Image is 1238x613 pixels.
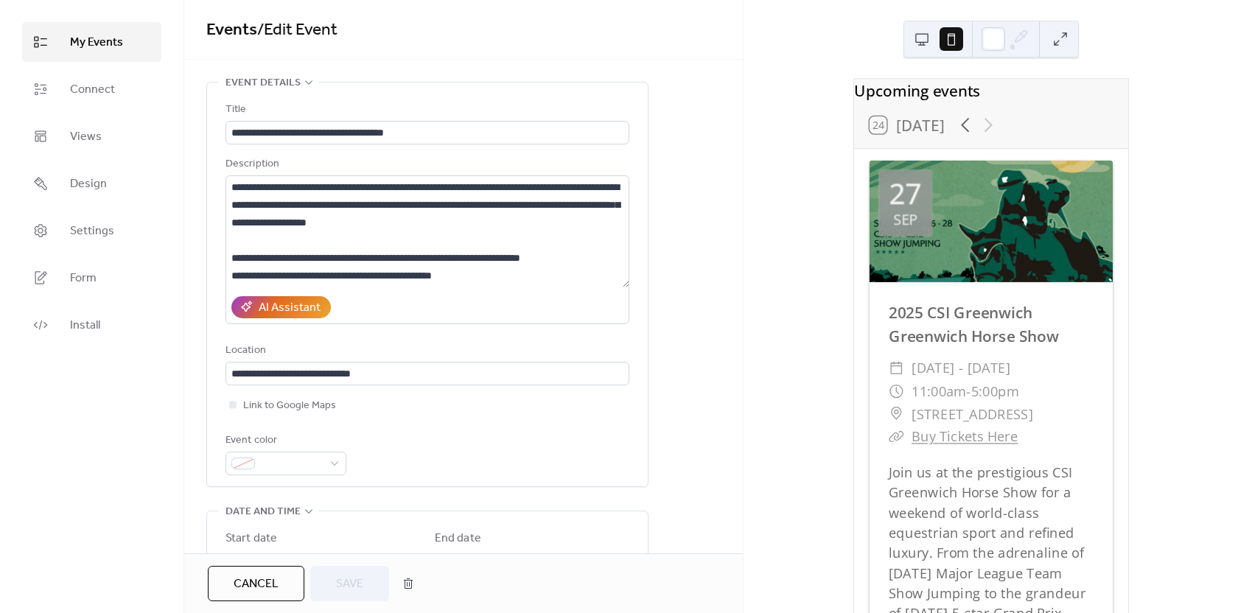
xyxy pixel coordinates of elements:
[889,180,921,209] div: 27
[225,101,626,119] div: Title
[22,69,161,109] a: Connect
[912,379,966,402] span: 11:00am
[70,128,102,146] span: Views
[259,299,321,317] div: AI Assistant
[888,425,903,448] div: ​
[912,357,1010,379] span: [DATE] - [DATE]
[971,379,1018,402] span: 5:00pm
[243,397,336,415] span: Link to Google Maps
[70,270,97,287] span: Form
[257,14,338,46] span: / Edit Event
[225,74,301,92] span: Event details
[888,402,903,425] div: ​
[70,34,123,52] span: My Events
[225,550,248,568] span: Date
[225,155,626,173] div: Description
[912,427,1018,446] a: Buy Tickets Here
[912,402,1033,425] span: [STREET_ADDRESS]
[225,342,626,360] div: Location
[854,79,1128,102] div: Upcoming events
[435,530,481,547] div: End date
[208,566,304,601] button: Cancel
[22,211,161,251] a: Settings
[70,81,115,99] span: Connect
[888,302,1058,346] a: 2025 CSI Greenwich Greenwich Horse Show
[70,223,114,240] span: Settings
[22,305,161,345] a: Install
[966,379,971,402] span: -
[225,432,343,449] div: Event color
[231,296,331,318] button: AI Assistant
[888,379,903,402] div: ​
[22,22,161,62] a: My Events
[888,357,903,379] div: ​
[893,212,917,227] div: Sep
[225,503,301,521] span: Date and time
[234,575,279,593] span: Cancel
[22,258,161,298] a: Form
[332,550,355,568] span: Time
[70,317,100,334] span: Install
[22,164,161,203] a: Design
[70,175,107,193] span: Design
[206,14,257,46] a: Events
[541,550,564,568] span: Time
[225,530,277,547] div: Start date
[22,116,161,156] a: Views
[435,550,457,568] span: Date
